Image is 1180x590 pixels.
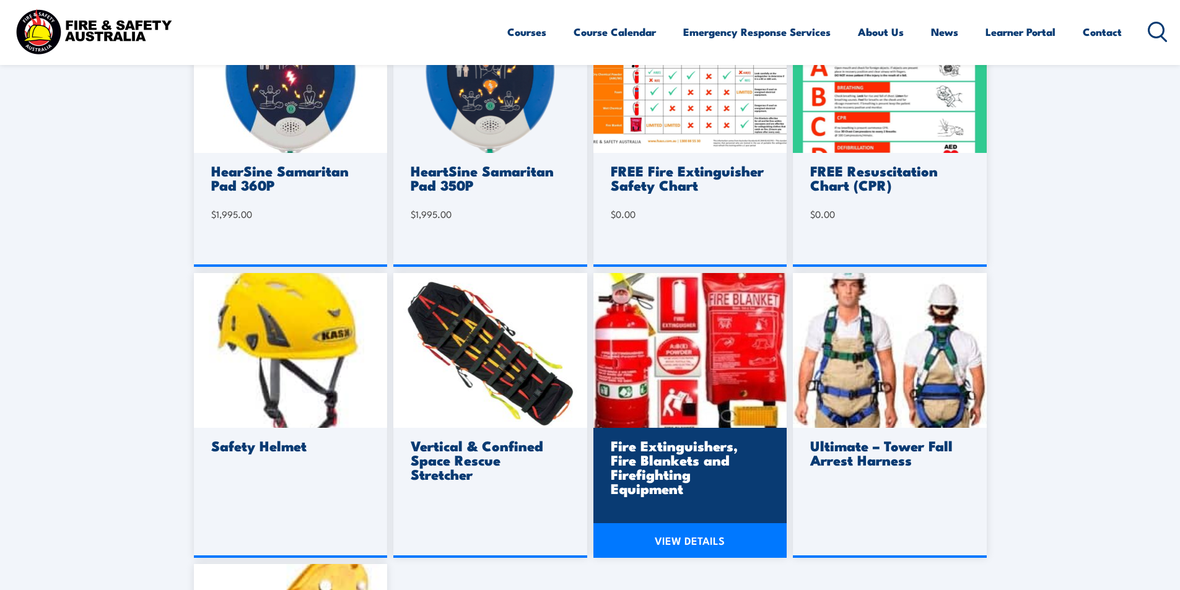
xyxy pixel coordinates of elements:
a: Learner Portal [986,15,1055,48]
img: ferno-roll-up-stretcher.jpg [393,273,587,428]
a: About Us [858,15,904,48]
span: $ [411,207,416,220]
h3: Fire Extinguishers, Fire Blankets and Firefighting Equipment [611,438,766,495]
bdi: 0.00 [810,207,835,220]
a: Courses [507,15,546,48]
h3: FREE Fire Extinguisher Safety Chart [611,163,766,192]
h3: HeartSine Samaritan Pad 350P [411,163,566,192]
img: admin-ajax-3-.jpg [593,273,787,428]
h3: FREE Resuscitation Chart (CPR) [810,163,966,192]
a: Emergency Response Services [683,15,831,48]
a: News [931,15,958,48]
a: VIEW DETAILS [593,523,787,558]
a: Contact [1083,15,1122,48]
img: safety-helmet.jpg [194,273,388,428]
a: Course Calendar [574,15,656,48]
bdi: 1,995.00 [211,207,252,220]
h3: HearSine Samaritan Pad 360P [211,163,367,192]
img: arrest-harness.jpg [793,273,987,428]
span: $ [611,207,616,220]
h3: Ultimate – Tower Fall Arrest Harness [810,438,966,467]
span: $ [810,207,815,220]
h3: Safety Helmet [211,438,367,453]
span: $ [211,207,216,220]
bdi: 0.00 [611,207,636,220]
bdi: 1,995.00 [411,207,452,220]
h3: Vertical & Confined Space Rescue Stretcher [411,438,566,481]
